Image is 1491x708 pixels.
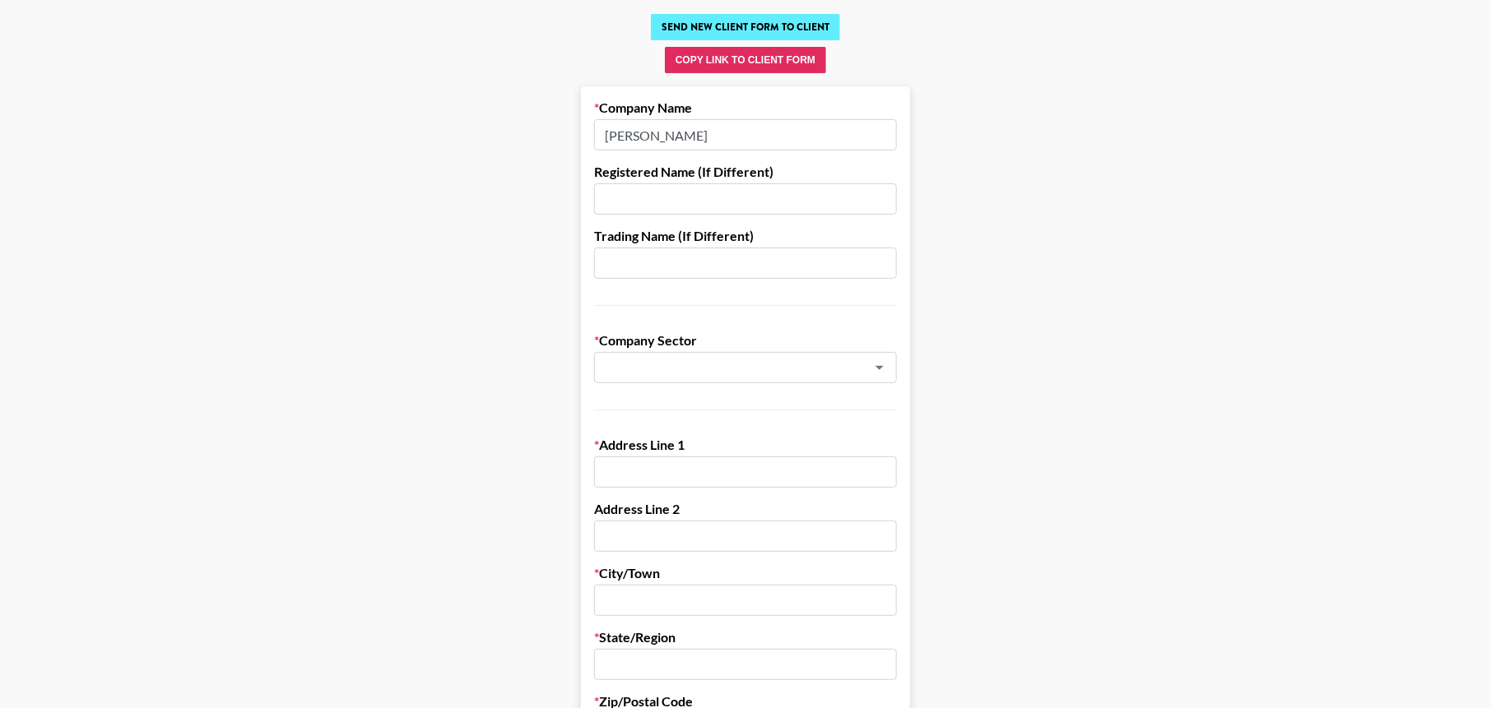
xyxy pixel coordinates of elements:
label: State/Region [594,629,897,646]
button: Copy Link to Client Form [665,47,826,73]
label: City/Town [594,565,897,581]
label: Registered Name (If Different) [594,164,897,180]
button: Send New Client Form to Client [651,14,840,40]
label: Trading Name (If Different) [594,228,897,244]
label: Company Sector [594,332,897,349]
label: Address Line 2 [594,501,897,517]
label: Company Name [594,99,897,116]
button: Open [868,356,891,379]
label: Address Line 1 [594,437,897,453]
